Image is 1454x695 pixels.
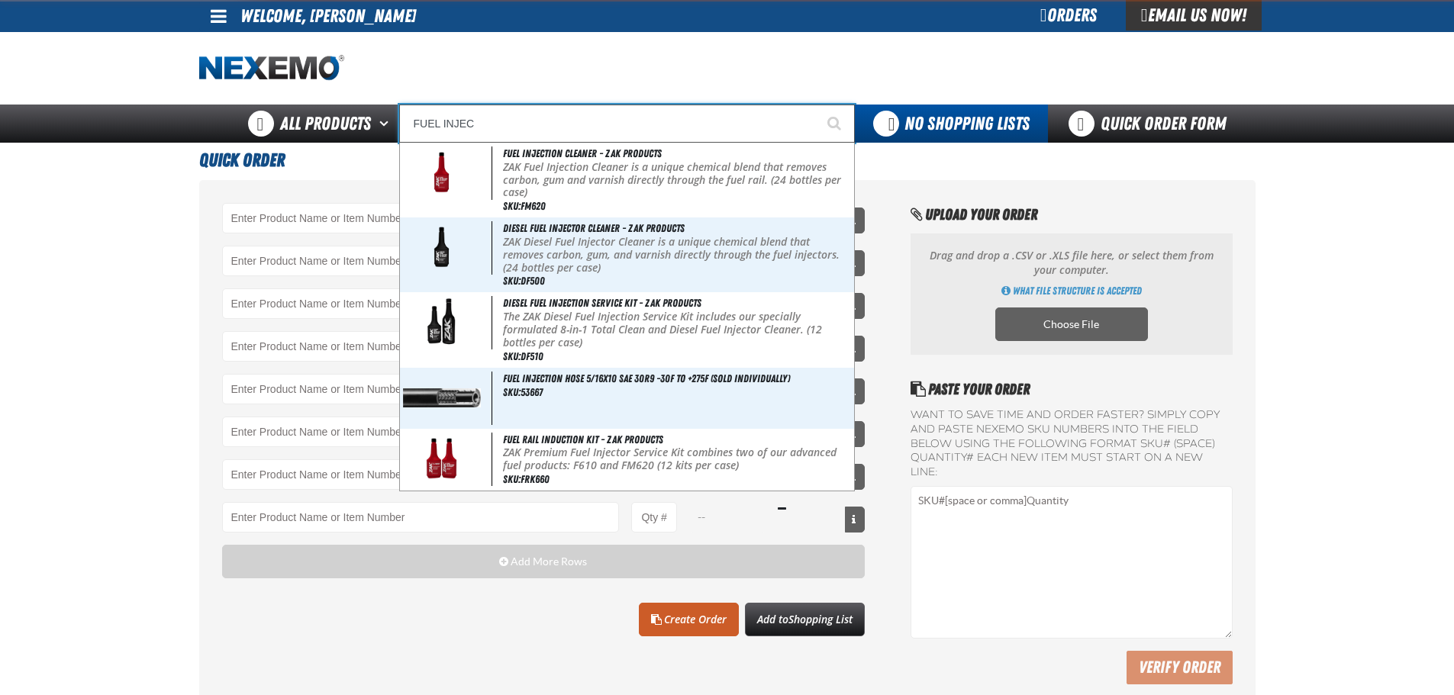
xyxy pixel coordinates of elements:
span: Fuel Injection Cleaner - ZAK Products [503,147,662,159]
button: View All Prices [845,378,865,404]
h2: Upload Your Order [911,203,1232,226]
span: No Shopping Lists [904,113,1030,134]
span: Fuel Rail Induction Kit - ZAK Products [503,433,663,446]
: Product [222,331,620,362]
: Product [222,246,620,276]
button: View All Prices [845,464,865,490]
a: Quick Order Form [1048,105,1255,143]
button: Add toShopping List [745,603,865,636]
a: Home [199,55,344,82]
p: ZAK Diesel Fuel Injector Cleaner is a unique chemical blend that removes carbon, gum, and varnish... [503,236,851,274]
span: Diesel Fuel Injector Cleaner - ZAK Products [503,222,685,234]
button: View All Prices [845,336,865,362]
span: Diesel Fuel Injection Service Kit - ZAK Products [503,297,701,309]
button: View All Prices [845,250,865,276]
button: You do not have available Shopping Lists. Open to Create a New List [855,105,1048,143]
img: 5b1157f75d11f909424637-p81422_2_1.jpg [403,388,481,408]
img: 5b1158c1455cf155697072-fm620_wo_nascar.png [407,146,476,200]
input: Search [399,105,855,143]
img: 5b1158c1b216d789010532-frk660_wo_nascar.png [407,433,476,486]
img: 5b115889f21c4875381912-df500_wo_nascar.png [407,221,476,275]
span: Add to [757,612,853,626]
button: Add More Rows [222,545,866,578]
p: ZAK Premium Fuel Injector Service Kit combines two of our advanced fuel products: F610 and FM620 ... [503,446,851,472]
button: View All Prices [845,421,865,447]
span: Shopping List [788,612,853,626]
button: View All Prices [845,293,865,319]
: Product [222,459,620,490]
label: Choose CSV, XLSX or ODS file to import multiple products. Opens a popup [995,307,1148,341]
p: Drag and drop a .CSV or .XLS file here, or select them from your computer. [926,249,1217,278]
button: Open All Products pages [374,105,399,143]
: Product [222,502,620,533]
span: Quick Order [199,150,285,171]
h2: Paste Your Order [911,378,1232,401]
span: SKU:53667 [503,386,543,398]
: Product [222,288,620,319]
input: Product [222,203,620,233]
span: SKU:FRK660 [503,473,550,485]
span: All Products [280,110,371,137]
button: Start Searching [817,105,855,143]
span: SKU:FM620 [503,200,546,212]
span: Fuel Injection Hose 5/16X10 SAE 30R9 -30F to +275F (Sold Individually) [503,372,790,385]
img: Nexemo logo [199,55,344,82]
input: Product Quantity [631,502,677,533]
: Product [222,417,620,447]
a: Create Order [639,603,739,636]
p: The ZAK Diesel Fuel Injection Service Kit includes our specially formulated 8-in-1 Total Clean an... [503,310,851,349]
: Product [222,374,620,404]
a: Get Directions of how to import multiple products using an CSV, XLSX or ODS file. Opens a popup [1001,284,1142,298]
label: Want to save time and order faster? Simply copy and paste NEXEMO SKU numbers into the field below... [911,408,1232,480]
button: View All Prices [845,507,865,533]
p: ZAK Fuel Injection Cleaner is a unique chemical blend that removes carbon, gum and varnish direct... [503,161,851,199]
span: SKU:DF500 [503,275,545,287]
span: Add More Rows [511,555,587,568]
button: View All Prices [845,208,865,233]
span: SKU:DF510 [503,350,543,362]
img: 5b11588a01891060750488-df510_wo_nascar.png [407,296,476,349]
